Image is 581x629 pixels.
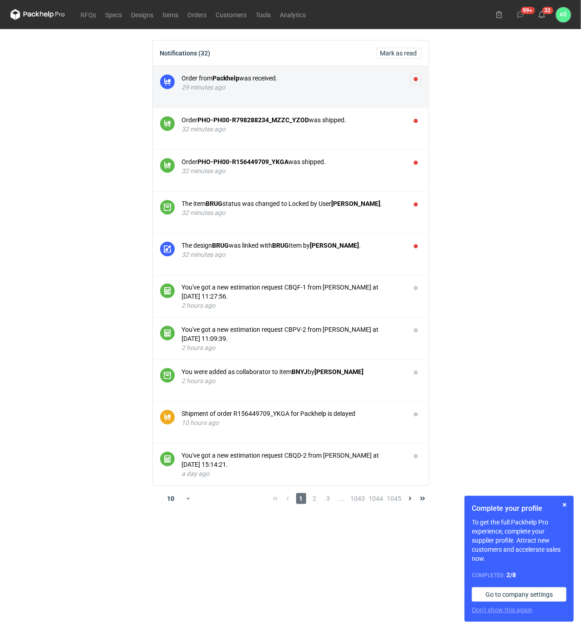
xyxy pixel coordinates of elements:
[182,241,403,250] div: The design was linked with Item by .
[315,368,364,375] strong: [PERSON_NAME]
[182,115,403,134] button: OrderPHO-PH00-R798288234_MZZC_YZODwas shipped.32 minutes ago
[535,7,549,22] button: 32
[182,376,403,385] div: 2 hours ago
[76,9,101,20] a: RFQs
[472,503,566,514] h1: Complete your profile
[160,50,211,57] div: Notifications (32)
[182,301,403,310] div: 2 hours ago
[506,571,516,579] strong: 2 / 8
[182,283,403,301] div: You've got a new estimation request CBQF-1 from [PERSON_NAME] at [DATE] 11:27:56.
[182,157,403,175] button: OrderPHO-PH00-R156449709_YKGAwas shipped.32 minutes ago
[182,199,403,208] div: The item status was changed to Locked by User .
[182,451,403,478] button: You've got a new estimation request CBQD-2 from [PERSON_NAME] at [DATE] 15:14:21.a day ago
[332,200,381,207] strong: [PERSON_NAME]
[182,367,403,385] button: You were added as collaborator to itemBNYJby[PERSON_NAME]2 hours ago
[310,493,320,504] span: 2
[182,208,403,217] div: 32 minutes ago
[387,493,402,504] span: 1045
[182,166,403,175] div: 32 minutes ago
[323,493,333,504] span: 3
[376,48,421,59] button: Mark as read
[182,74,403,92] button: Order fromPackhelpwas received.29 minutes ago
[182,83,403,92] div: 29 minutes ago
[127,9,158,20] a: Designs
[182,250,403,259] div: 32 minutes ago
[380,50,417,56] span: Mark as read
[182,325,403,352] button: You've got a new estimation request CBPV-2 from [PERSON_NAME] at [DATE] 11:09:39.2 hours ago
[182,74,403,83] div: Order from was received.
[556,7,571,22] div: Adrian Świerżewski
[296,493,306,504] span: 1
[351,493,365,504] span: 1043
[213,75,240,82] strong: Packhelp
[472,518,566,563] p: To get the full Packhelp Pro experience, complete your supplier profile. Attract new customers an...
[182,418,403,427] div: 10 hours ago
[182,469,403,478] div: a day ago
[559,499,570,510] button: Skip for now
[182,283,403,310] button: You've got a new estimation request CBQF-1 from [PERSON_NAME] at [DATE] 11:27:56.2 hours ago
[182,325,403,343] div: You've got a new estimation request CBPV-2 from [PERSON_NAME] at [DATE] 11:09:39.
[156,492,186,505] div: 10
[212,242,229,249] strong: BRUG
[182,343,403,352] div: 2 hours ago
[273,242,289,249] strong: BRUG
[292,368,308,375] strong: BNYJ
[101,9,127,20] a: Specs
[556,7,571,22] button: AŚ
[182,241,403,259] button: The designBRUGwas linked withBRUGItem by[PERSON_NAME].32 minutes ago
[206,200,223,207] strong: BRUG
[182,157,403,166] div: Order was shipped.
[182,199,403,217] button: The itemBRUGstatus was changed to Locked by User[PERSON_NAME].32 minutes ago
[158,9,183,20] a: Items
[276,9,311,20] a: Analytics
[472,587,566,602] a: Go to company settings
[252,9,276,20] a: Tools
[513,7,528,22] button: 99+
[182,409,403,427] button: Shipment of order R156449709_YKGA for Packhelp is delayed10 hours ago
[10,9,65,20] svg: Packhelp Pro
[472,570,566,580] div: Completed:
[472,605,532,614] button: Don’t show this again
[212,9,252,20] a: Customers
[337,493,347,504] span: ...
[183,9,212,20] a: Orders
[369,493,384,504] span: 1044
[182,367,403,376] div: You were added as collaborator to item by
[182,451,403,469] div: You've got a new estimation request CBQD-2 from [PERSON_NAME] at [DATE] 15:14:21.
[182,125,403,134] div: 32 minutes ago
[182,115,403,125] div: Order was shipped.
[198,116,309,124] strong: PHO-PH00-R798288234_MZZC_YZOD
[310,242,359,249] strong: [PERSON_NAME]
[198,158,289,165] strong: PHO-PH00-R156449709_YKGA
[182,409,403,418] div: Shipment of order R156449709_YKGA for Packhelp is delayed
